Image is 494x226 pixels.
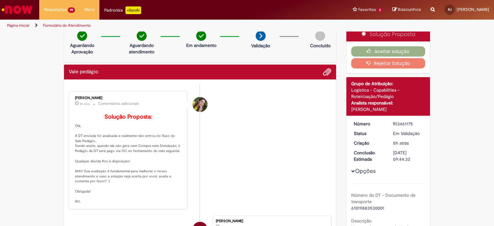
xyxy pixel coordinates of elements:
time: 29/08/2025 12:28:44 [80,102,90,106]
p: Concluído [310,42,331,49]
b: Descrição [351,218,371,224]
img: arrow-next.png [256,31,266,41]
span: 61019883530001 [351,205,384,211]
span: 5h atrás [393,140,409,146]
span: RJ [448,7,452,12]
dt: Conclusão Estimada [349,149,389,162]
div: Analista responsável: [351,100,425,106]
dt: Criação [349,140,389,146]
div: Claudia Roberta Cardoso Esturrari [193,97,207,112]
b: Solução Proposta: [105,113,152,121]
button: Rejeitar Solução [351,58,425,68]
span: 2h atrás [80,102,90,106]
a: Formulário de Atendimento [43,23,91,28]
p: Validação [251,42,270,49]
img: check-circle-green.png [77,31,87,41]
img: img-circle-grey.png [315,31,325,41]
span: 99 [68,7,75,13]
div: [PERSON_NAME] [216,219,328,223]
dt: Status [349,130,389,137]
div: [DATE] 09:44:32 [393,149,423,162]
img: check-circle-green.png [137,31,147,41]
p: +GenAi [125,6,141,14]
div: [PERSON_NAME] [75,96,182,100]
div: 29/08/2025 09:44:28 [393,140,423,146]
span: Favoritos [358,6,376,13]
div: Em Validação [393,130,423,137]
div: Padroniza [104,6,141,14]
p: Olá, A DT enviada foi analisada e realmente não entrou no fluxo do Vale Pedágio. Sendo assim, qua... [75,114,182,204]
div: Logística - Capabilities - Roteirização/Pedágio [351,87,425,100]
small: Comentários adicionais [98,101,139,106]
div: Solução Proposta [346,28,430,41]
span: Requisições [44,6,67,13]
p: Aguardando atendimento [126,42,157,55]
img: check-circle-green.png [196,31,206,41]
div: [PERSON_NAME] [351,106,425,113]
p: Aguardando Aprovação [67,42,98,55]
a: Rascunhos [392,7,421,13]
span: More [85,6,95,13]
span: Rascunhos [398,6,421,13]
img: ServiceNow [1,3,34,16]
span: 3 [377,7,383,13]
div: R13461175 [393,121,423,127]
b: Número do DT - Documento de transporte [351,192,416,204]
button: Aceitar solução [351,46,425,57]
time: 29/08/2025 09:44:28 [393,140,409,146]
a: Página inicial [7,23,29,28]
h2: Vale pedágio Histórico de tíquete [69,69,98,75]
dt: Número [349,121,389,127]
span: [PERSON_NAME] [457,7,489,12]
ul: Trilhas de página [5,20,325,32]
button: Adicionar anexos [323,68,331,76]
div: Grupo de Atribuição: [351,80,425,87]
p: Em andamento [186,42,216,49]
